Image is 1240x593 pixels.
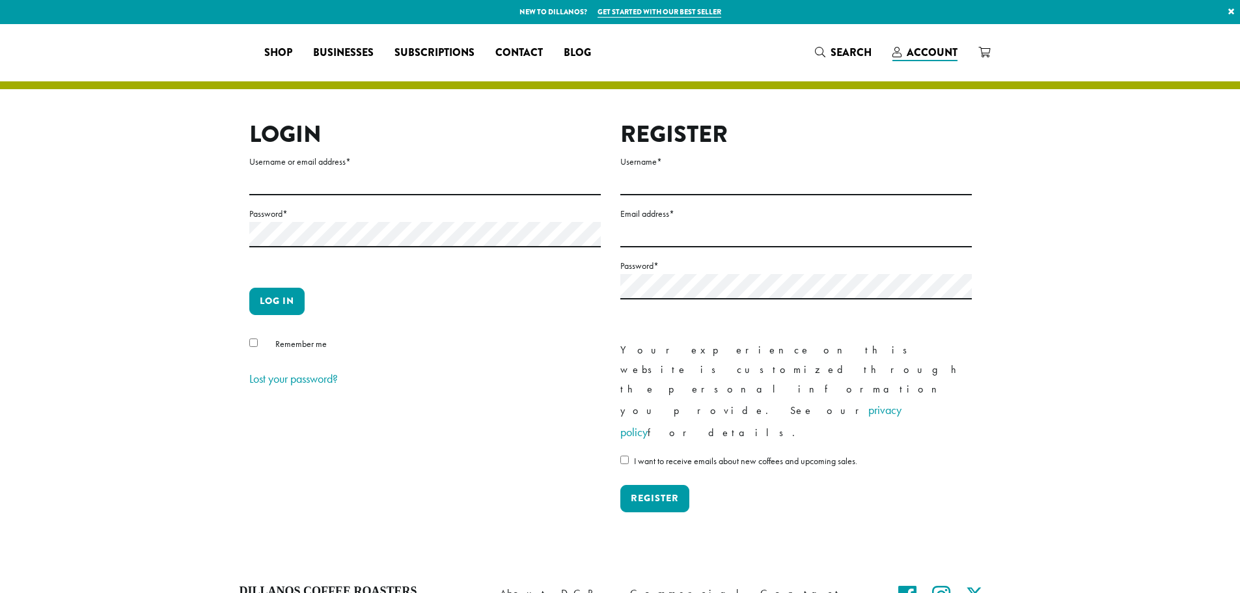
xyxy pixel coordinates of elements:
[805,42,882,63] a: Search
[620,258,972,274] label: Password
[620,456,629,464] input: I want to receive emails about new coffees and upcoming sales.
[254,42,303,63] a: Shop
[831,45,872,60] span: Search
[620,154,972,170] label: Username
[907,45,958,60] span: Account
[620,206,972,222] label: Email address
[249,206,601,222] label: Password
[620,402,902,439] a: privacy policy
[249,371,338,386] a: Lost your password?
[275,338,327,350] span: Remember me
[394,45,475,61] span: Subscriptions
[313,45,374,61] span: Businesses
[620,340,972,443] p: Your experience on this website is customized through the personal information you provide. See o...
[249,288,305,315] button: Log in
[564,45,591,61] span: Blog
[620,485,689,512] button: Register
[634,455,857,467] span: I want to receive emails about new coffees and upcoming sales.
[620,120,972,148] h2: Register
[495,45,543,61] span: Contact
[264,45,292,61] span: Shop
[249,120,601,148] h2: Login
[598,7,721,18] a: Get started with our best seller
[249,154,601,170] label: Username or email address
